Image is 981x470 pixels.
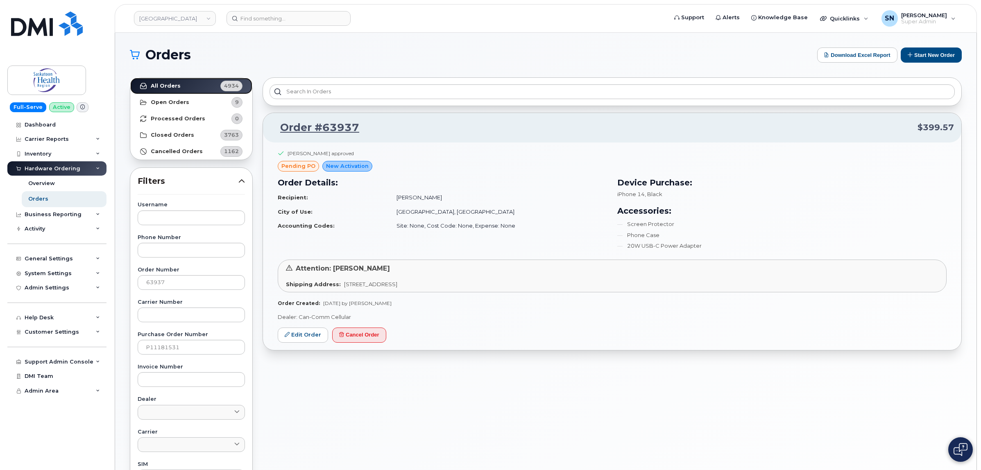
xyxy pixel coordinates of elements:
[145,49,191,61] span: Orders
[389,205,607,219] td: [GEOGRAPHIC_DATA], [GEOGRAPHIC_DATA]
[817,47,897,63] button: Download Excel Report
[138,364,245,370] label: Invoice Number
[286,281,341,287] strong: Shipping Address:
[138,462,245,467] label: SIM
[138,235,245,240] label: Phone Number
[138,397,245,402] label: Dealer
[130,127,252,143] a: Closed Orders3763
[130,94,252,111] a: Open Orders9
[270,84,955,99] input: Search in orders
[224,131,239,139] span: 3763
[138,175,238,187] span: Filters
[389,190,607,205] td: [PERSON_NAME]
[235,98,239,106] span: 9
[138,429,245,435] label: Carrier
[278,194,308,201] strong: Recipient:
[344,281,397,287] span: [STREET_ADDRESS]
[645,191,662,197] span: , Black
[138,300,245,305] label: Carrier Number
[278,222,335,229] strong: Accounting Codes:
[151,83,181,89] strong: All Orders
[323,300,392,306] span: [DATE] by [PERSON_NAME]
[918,122,954,133] span: $399.57
[332,328,386,343] button: Cancel Order
[151,132,194,138] strong: Closed Orders
[278,176,607,189] h3: Order Details:
[281,162,315,170] span: pending PO
[288,150,354,157] div: [PERSON_NAME] approved
[151,115,205,122] strong: Processed Orders
[326,162,369,170] span: New Activation
[617,220,947,228] li: Screen Protector
[224,82,239,90] span: 4934
[954,443,967,456] img: Open chat
[130,143,252,160] a: Cancelled Orders1162
[389,219,607,233] td: Site: None, Cost Code: None, Expense: None
[901,47,962,63] button: Start New Order
[617,176,947,189] h3: Device Purchase:
[138,267,245,273] label: Order Number
[130,78,252,94] a: All Orders4934
[617,191,645,197] span: iPhone 14
[138,202,245,208] label: Username
[278,208,313,215] strong: City of Use:
[278,313,947,321] p: Dealer: Can-Comm Cellular
[278,328,328,343] a: Edit Order
[617,242,947,250] li: 20W USB-C Power Adapter
[235,115,239,122] span: 0
[617,231,947,239] li: Phone Case
[270,120,359,135] a: Order #63937
[617,205,947,217] h3: Accessories:
[151,99,189,106] strong: Open Orders
[151,148,203,155] strong: Cancelled Orders
[224,147,239,155] span: 1162
[296,264,390,272] span: Attention: [PERSON_NAME]
[130,111,252,127] a: Processed Orders0
[138,332,245,337] label: Purchase Order Number
[278,300,320,306] strong: Order Created:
